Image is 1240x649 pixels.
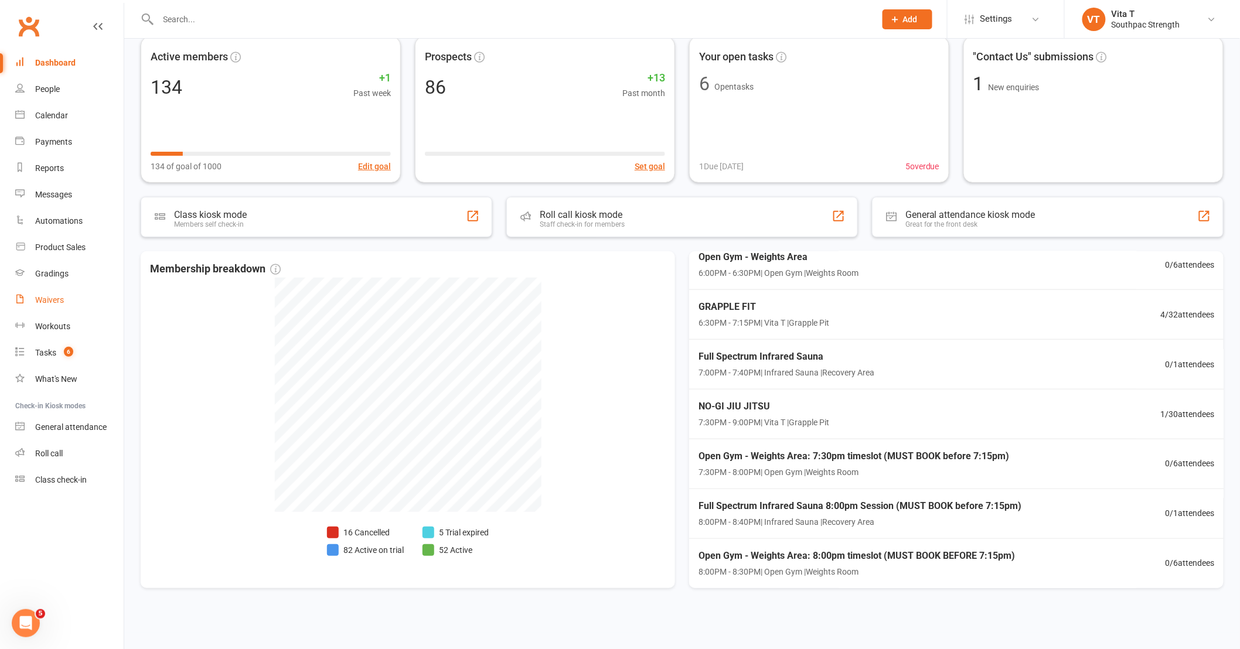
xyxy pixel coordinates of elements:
[699,49,774,66] span: Your open tasks
[35,475,87,484] div: Class check-in
[15,76,124,103] a: People
[35,422,107,432] div: General attendance
[15,129,124,155] a: Payments
[35,269,69,278] div: Gradings
[35,111,68,120] div: Calendar
[15,234,124,261] a: Product Sales
[15,50,124,76] a: Dashboard
[15,103,124,129] a: Calendar
[35,374,77,384] div: What's New
[973,49,1094,66] span: "Contact Us" submissions
[151,78,182,97] div: 134
[905,160,939,173] span: 5 overdue
[699,548,1015,563] span: Open Gym - Weights Area: 8:00pm timeslot (MUST BOOK BEFORE 7:15pm)
[699,466,1009,479] span: 7:30PM - 8:00PM | Open Gym | Weights Room
[699,299,829,315] span: GRAPPLE FIT
[540,209,625,220] div: Roll call kiosk mode
[15,313,124,340] a: Workouts
[35,295,64,305] div: Waivers
[699,498,1021,514] span: Full Spectrum Infrared Sauna 8:00pm Session (MUST BOOK before 7:15pm)
[35,216,83,226] div: Automations
[973,73,989,95] span: 1
[35,449,63,458] div: Roll call
[15,155,124,182] a: Reports
[15,287,124,313] a: Waivers
[1165,258,1214,271] span: 0 / 6 attendees
[327,544,404,556] li: 82 Active on trial
[36,609,45,619] span: 5
[1112,19,1180,30] div: Southpac Strength
[15,440,124,467] a: Roll call
[423,526,489,539] li: 5 Trial expired
[699,399,829,414] span: NO-GI JIU JITSU
[35,58,76,67] div: Dashboard
[699,267,859,279] span: 6:00PM - 6:30PM | Open Gym | Weights Room
[14,12,43,41] a: Clubworx
[714,82,754,91] span: Open tasks
[151,160,222,173] span: 134 of goal of 1000
[35,322,70,331] div: Workouts
[35,348,56,357] div: Tasks
[699,366,874,379] span: 7:00PM - 7:40PM | Infrared Sauna | Recovery Area
[353,87,391,100] span: Past week
[425,49,472,66] span: Prospects
[35,190,72,199] div: Messages
[699,74,710,93] div: 6
[174,220,247,228] div: Members self check-in
[699,349,874,364] span: Full Spectrum Infrared Sauna
[1112,9,1180,19] div: Vita T
[151,49,228,66] span: Active members
[905,220,1035,228] div: Great for the front desk
[622,70,665,87] span: +13
[980,6,1013,32] span: Settings
[1165,507,1214,520] span: 0 / 1 attendees
[1082,8,1106,31] div: VT
[425,78,446,97] div: 86
[699,449,1009,464] span: Open Gym - Weights Area: 7:30pm timeslot (MUST BOOK before 7:15pm)
[883,9,932,29] button: Add
[1165,358,1214,371] span: 0 / 1 attendees
[699,160,744,173] span: 1 Due [DATE]
[150,261,281,278] span: Membership breakdown
[1165,556,1214,569] span: 0 / 6 attendees
[64,347,73,357] span: 6
[35,137,72,146] div: Payments
[699,316,829,329] span: 6:30PM - 7:15PM | Vita T | Grapple Pit
[1160,408,1214,421] span: 1 / 30 attendees
[12,609,40,637] iframe: Intercom live chat
[540,220,625,228] div: Staff check-in for members
[174,209,247,220] div: Class kiosk mode
[327,526,404,539] li: 16 Cancelled
[1165,457,1214,470] span: 0 / 6 attendees
[155,11,867,28] input: Search...
[35,84,60,94] div: People
[699,565,1015,578] span: 8:00PM - 8:30PM | Open Gym | Weights Room
[15,467,124,493] a: Class kiosk mode
[35,242,86,252] div: Product Sales
[622,87,665,100] span: Past month
[699,416,829,429] span: 7:30PM - 9:00PM | Vita T | Grapple Pit
[358,160,391,173] button: Edit goal
[15,261,124,287] a: Gradings
[353,70,391,87] span: +1
[699,250,859,265] span: Open Gym - Weights Area
[989,83,1040,92] span: New enquiries
[15,208,124,234] a: Automations
[905,209,1035,220] div: General attendance kiosk mode
[15,340,124,366] a: Tasks 6
[423,544,489,556] li: 52 Active
[1160,308,1214,321] span: 4 / 32 attendees
[15,366,124,392] a: What's New
[35,163,64,173] div: Reports
[635,160,665,173] button: Set goal
[903,15,918,24] span: Add
[15,414,124,440] a: General attendance kiosk mode
[699,515,1021,528] span: 8:00PM - 8:40PM | Infrared Sauna | Recovery Area
[15,182,124,208] a: Messages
